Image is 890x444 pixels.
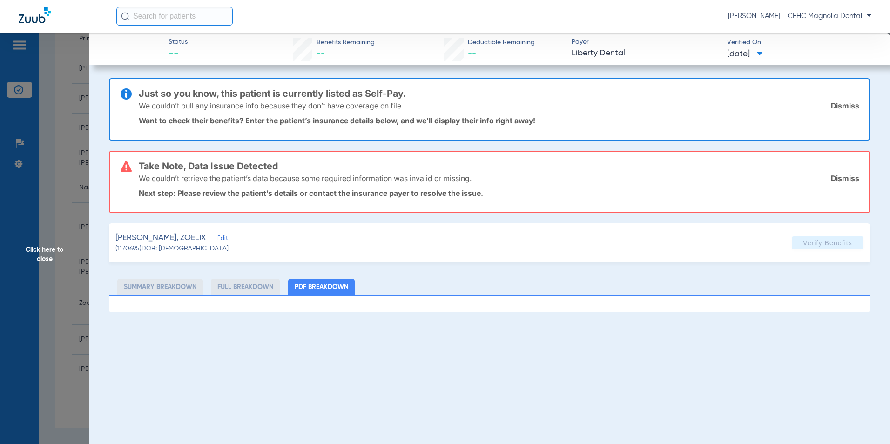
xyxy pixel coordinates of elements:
span: (1170695) DOB: [DEMOGRAPHIC_DATA] [115,244,229,254]
span: Edit [217,235,226,244]
p: We couldn’t pull any insurance info because they don’t have coverage on file. [139,101,403,110]
iframe: Chat Widget [843,399,890,444]
span: Liberty Dental [572,47,719,59]
img: Zuub Logo [19,7,51,23]
p: We couldn’t retrieve the patient’s data because some required information was invalid or missing. [139,174,472,183]
li: PDF Breakdown [288,279,355,295]
a: Dismiss [831,174,859,183]
img: Search Icon [121,12,129,20]
span: [PERSON_NAME], ZOELIX [115,232,206,244]
span: Status [169,37,188,47]
span: Benefits Remaining [317,38,375,47]
a: Dismiss [831,101,859,110]
li: Summary Breakdown [117,279,203,295]
span: -- [169,47,188,61]
img: error-icon [121,161,132,172]
span: Verified On [727,38,875,47]
span: [DATE] [727,48,763,60]
h3: Take Note, Data Issue Detected [139,161,859,171]
li: Full Breakdown [211,279,280,295]
img: info-icon [121,88,132,100]
span: Payer [572,37,719,47]
span: -- [317,49,325,58]
span: -- [468,49,476,58]
h3: Just so you know, this patient is currently listed as Self-Pay. [139,89,859,98]
input: Search for patients [116,7,233,26]
span: [PERSON_NAME] - CFHC Magnolia Dental [728,12,871,21]
p: Next step: Please review the patient’s details or contact the insurance payer to resolve the issue. [139,188,859,198]
p: Want to check their benefits? Enter the patient’s insurance details below, and we’ll display thei... [139,116,859,125]
span: Deductible Remaining [468,38,535,47]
